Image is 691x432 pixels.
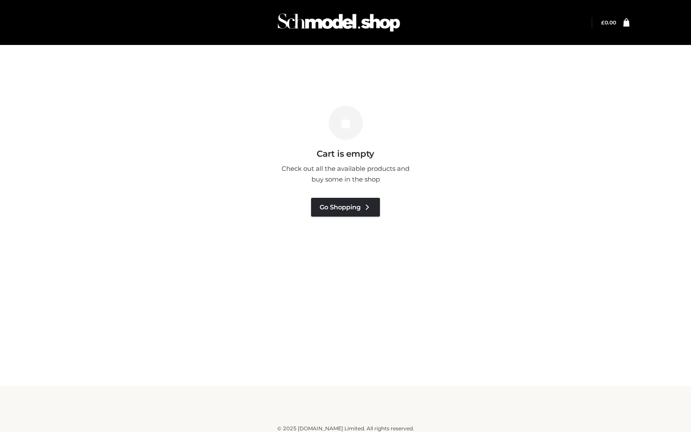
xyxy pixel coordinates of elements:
h3: Cart is empty [81,149,610,159]
bdi: 0.00 [601,19,616,26]
p: Check out all the available products and buy some in the shop [277,163,414,185]
a: £0.00 [601,19,616,26]
img: Schmodel Admin 964 [275,6,403,39]
span: £ [601,19,605,26]
a: Go Shopping [311,198,380,217]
